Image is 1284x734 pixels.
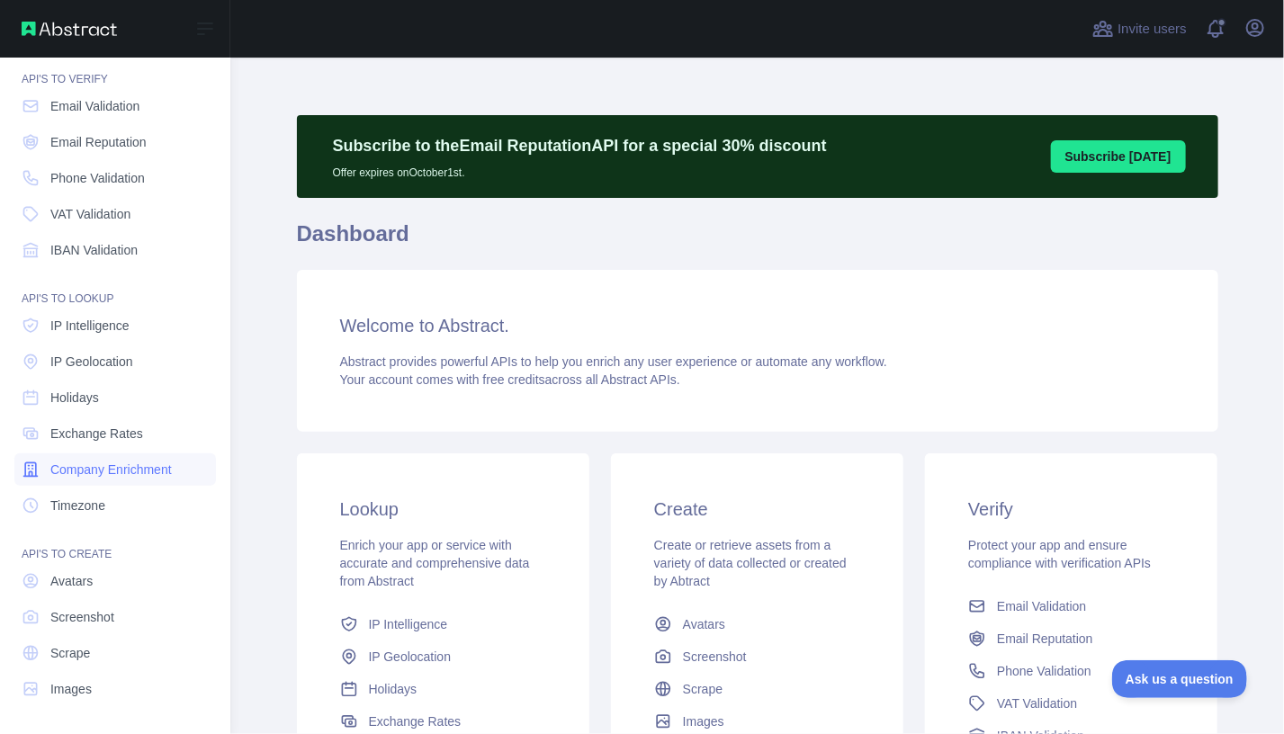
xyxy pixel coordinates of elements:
[14,637,216,669] a: Scrape
[14,601,216,633] a: Screenshot
[997,662,1091,680] span: Phone Validation
[22,22,117,36] img: Abstract API
[14,234,216,266] a: IBAN Validation
[297,219,1218,263] h1: Dashboard
[50,608,114,626] span: Screenshot
[647,673,867,705] a: Scrape
[654,497,860,522] h3: Create
[50,241,138,259] span: IBAN Validation
[340,538,530,588] span: Enrich your app or service with accurate and comprehensive data from Abstract
[50,461,172,479] span: Company Enrichment
[14,309,216,342] a: IP Intelligence
[14,417,216,450] a: Exchange Rates
[340,313,1175,338] h3: Welcome to Abstract.
[483,372,545,387] span: free credits
[683,712,724,730] span: Images
[997,630,1093,648] span: Email Reputation
[14,565,216,597] a: Avatars
[340,372,680,387] span: Your account comes with across all Abstract APIs.
[961,590,1181,622] a: Email Validation
[14,270,216,306] div: API'S TO LOOKUP
[1051,140,1186,173] button: Subscribe [DATE]
[14,50,216,86] div: API'S TO VERIFY
[961,622,1181,655] a: Email Reputation
[14,126,216,158] a: Email Reputation
[961,655,1181,687] a: Phone Validation
[50,425,143,443] span: Exchange Rates
[647,640,867,673] a: Screenshot
[14,162,216,194] a: Phone Validation
[683,680,723,698] span: Scrape
[14,381,216,414] a: Holidays
[997,694,1077,712] span: VAT Validation
[50,497,105,515] span: Timezone
[333,673,553,705] a: Holidays
[50,572,93,590] span: Avatars
[968,538,1151,570] span: Protect your app and ensure compliance with verification APIs
[50,97,139,115] span: Email Validation
[50,205,130,223] span: VAT Validation
[14,525,216,561] div: API'S TO CREATE
[340,354,888,369] span: Abstract provides powerful APIs to help you enrich any user experience or automate any workflow.
[968,497,1174,522] h3: Verify
[997,597,1086,615] span: Email Validation
[683,615,725,633] span: Avatars
[683,648,747,666] span: Screenshot
[14,198,216,230] a: VAT Validation
[647,608,867,640] a: Avatars
[50,353,133,371] span: IP Geolocation
[50,644,90,662] span: Scrape
[50,389,99,407] span: Holidays
[50,317,130,335] span: IP Intelligence
[369,615,448,633] span: IP Intelligence
[333,158,827,180] p: Offer expires on October 1st.
[1112,660,1248,698] iframe: Toggle Customer Support
[369,648,452,666] span: IP Geolocation
[1089,14,1190,43] button: Invite users
[50,169,145,187] span: Phone Validation
[14,453,216,486] a: Company Enrichment
[369,680,418,698] span: Holidays
[14,345,216,378] a: IP Geolocation
[961,687,1181,720] a: VAT Validation
[14,90,216,122] a: Email Validation
[654,538,847,588] span: Create or retrieve assets from a variety of data collected or created by Abtract
[1118,19,1187,40] span: Invite users
[340,497,546,522] h3: Lookup
[14,673,216,705] a: Images
[333,133,827,158] p: Subscribe to the Email Reputation API for a special 30 % discount
[333,608,553,640] a: IP Intelligence
[50,680,92,698] span: Images
[14,489,216,522] a: Timezone
[333,640,553,673] a: IP Geolocation
[50,133,147,151] span: Email Reputation
[369,712,462,730] span: Exchange Rates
